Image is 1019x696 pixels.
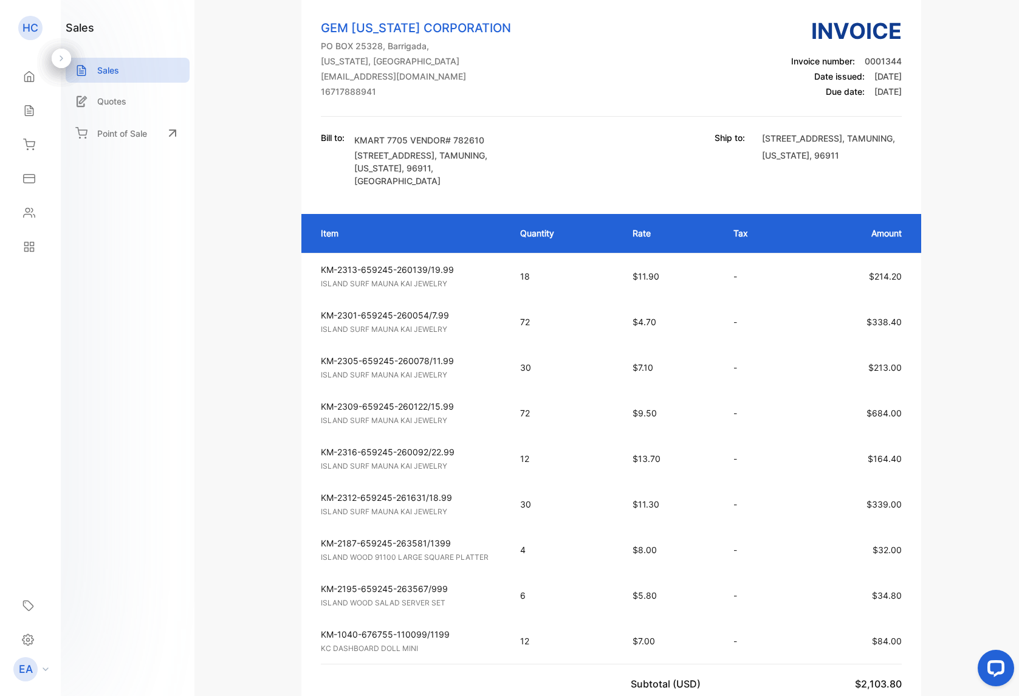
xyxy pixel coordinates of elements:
[321,643,498,654] p: KC DASHBOARD DOLL MINI
[19,661,33,677] p: EA
[321,446,498,458] p: KM-2316-659245-260092/22.99
[321,491,498,504] p: KM-2312-659245-261631/18.99
[968,645,1019,696] iframe: LiveChat chat widget
[66,58,190,83] a: Sales
[866,499,902,509] span: $339.00
[321,227,496,239] p: Item
[520,315,608,328] p: 72
[321,598,498,608] p: ISLAND WOOD SALAD SERVER SET
[633,453,660,464] span: $13.70
[321,400,498,413] p: KM-2309-659245-260122/15.99
[402,163,431,173] span: , 96911
[321,55,511,67] p: [US_STATE], [GEOGRAPHIC_DATA]
[866,408,902,418] span: $684.00
[826,86,865,97] span: Due date:
[868,453,902,464] span: $164.40
[321,309,498,322] p: KM-2301-659245-260054/7.99
[868,362,902,373] span: $213.00
[321,40,511,52] p: PO BOX 25328, Barrigada,
[733,452,784,465] p: -
[874,71,902,81] span: [DATE]
[733,407,784,419] p: -
[22,20,38,36] p: HC
[321,278,498,289] p: ISLAND SURF MAUNA KAI JEWELRY
[872,636,902,646] span: $84.00
[354,134,494,146] p: KMART 7705 VENDOR# 782610
[869,271,902,281] span: $214.20
[66,19,94,36] h1: sales
[633,271,659,281] span: $11.90
[631,677,705,691] p: Subtotal (USD)
[97,127,147,140] p: Point of Sale
[762,133,842,143] span: [STREET_ADDRESS]
[321,506,498,517] p: ISLAND SURF MAUNA KAI JEWELRY
[520,270,608,283] p: 18
[733,315,784,328] p: -
[321,354,498,367] p: KM-2305-659245-260078/11.99
[633,636,655,646] span: $7.00
[520,407,608,419] p: 72
[733,589,784,602] p: -
[520,361,608,374] p: 30
[733,635,784,647] p: -
[809,150,839,160] span: , 96911
[434,150,485,160] span: , TAMUNING
[321,19,511,37] p: GEM [US_STATE] CORPORATION
[733,270,784,283] p: -
[520,543,608,556] p: 4
[633,408,657,418] span: $9.50
[814,71,865,81] span: Date issued:
[520,452,608,465] p: 12
[321,85,511,98] p: 16717888941
[715,131,745,144] p: Ship to:
[633,227,709,239] p: Rate
[66,89,190,114] a: Quotes
[842,133,893,143] span: , TAMUNING
[321,537,498,550] p: KM-2187-659245-263581/1399
[733,227,784,239] p: Tax
[321,263,498,276] p: KM-2313-659245-260139/19.99
[520,589,608,602] p: 6
[866,317,902,327] span: $338.40
[633,545,657,555] span: $8.00
[791,15,902,47] h3: Invoice
[873,545,902,555] span: $32.00
[872,590,902,601] span: $34.80
[791,56,855,66] span: Invoice number:
[321,370,498,381] p: ISLAND SURF MAUNA KAI JEWELRY
[633,590,657,601] span: $5.80
[321,70,511,83] p: [EMAIL_ADDRESS][DOMAIN_NAME]
[321,415,498,426] p: ISLAND SURF MAUNA KAI JEWELRY
[321,552,498,563] p: ISLAND WOOD 91100 LARGE SQUARE PLATTER
[520,635,608,647] p: 12
[97,64,119,77] p: Sales
[733,543,784,556] p: -
[733,498,784,511] p: -
[633,499,659,509] span: $11.30
[633,317,656,327] span: $4.70
[321,461,498,472] p: ISLAND SURF MAUNA KAI JEWELRY
[874,86,902,97] span: [DATE]
[321,324,498,335] p: ISLAND SURF MAUNA KAI JEWELRY
[321,131,345,144] p: Bill to:
[321,582,498,595] p: KM-2195-659245-263567/999
[809,227,902,239] p: Amount
[633,362,653,373] span: $7.10
[66,120,190,146] a: Point of Sale
[733,361,784,374] p: -
[97,95,126,108] p: Quotes
[865,56,902,66] span: 0001344
[321,628,498,641] p: KM-1040-676755-110099/1199
[354,150,434,160] span: [STREET_ADDRESS]
[855,678,902,690] span: $2,103.80
[520,227,608,239] p: Quantity
[520,498,608,511] p: 30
